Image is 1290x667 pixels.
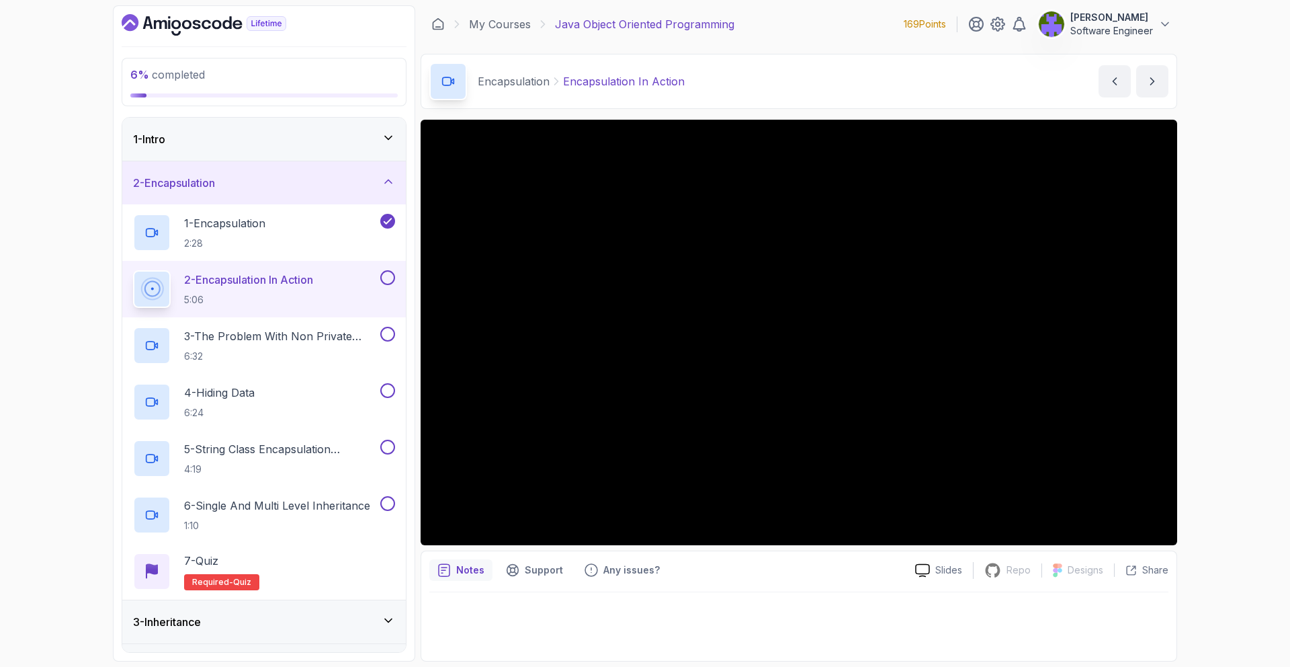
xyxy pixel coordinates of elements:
iframe: 3 - Encapsulation in Action [421,120,1177,545]
p: Slides [935,563,962,577]
p: Software Engineer [1070,24,1153,38]
p: [PERSON_NAME] [1070,11,1153,24]
button: Share [1114,563,1168,577]
a: Dashboard [431,17,445,31]
p: 6:32 [184,350,378,363]
p: 2:28 [184,237,265,250]
button: 2-Encapsulation In Action5:06 [133,270,395,308]
button: previous content [1099,65,1131,97]
p: Repo [1006,563,1031,577]
p: Encapsulation [478,73,550,89]
button: Support button [498,559,571,581]
button: notes button [429,559,492,581]
button: next content [1136,65,1168,97]
p: 169 Points [904,17,946,31]
span: quiz [233,577,251,588]
p: 5:06 [184,293,313,307]
a: Slides [904,563,973,578]
p: Support [525,563,563,577]
button: 3-Inheritance [122,600,406,643]
button: 5-String Class Encapsulation Exa,Mple4:19 [133,440,395,477]
button: 1-Encapsulation2:28 [133,214,395,251]
span: 6 % [130,68,149,81]
button: user profile image[PERSON_NAME]Software Engineer [1038,11,1172,38]
h3: 2 - Encapsulation [133,175,215,191]
button: 2-Encapsulation [122,161,406,204]
button: 1-Intro [122,118,406,161]
button: 4-Hiding Data6:24 [133,383,395,421]
p: Any issues? [603,563,660,577]
p: Designs [1068,563,1103,577]
h3: 1 - Intro [133,131,165,147]
a: Dashboard [122,14,317,36]
p: 1:10 [184,519,370,533]
h3: 3 - Inheritance [133,614,201,630]
span: completed [130,68,205,81]
p: 5 - String Class Encapsulation Exa,Mple [184,441,378,457]
button: Feedback button [576,559,668,581]
p: 3 - The Problem With Non Private Fields [184,328,378,344]
p: 6:24 [184,406,255,420]
p: 7 - Quiz [184,553,218,569]
p: 1 - Encapsulation [184,215,265,231]
p: 4 - Hiding Data [184,385,255,401]
p: Share [1142,563,1168,577]
button: 6-Single And Multi Level Inheritance1:10 [133,496,395,534]
p: Notes [456,563,484,577]
p: Encapsulation In Action [563,73,685,89]
img: user profile image [1039,11,1064,37]
button: 3-The Problem With Non Private Fields6:32 [133,327,395,364]
p: Java Object Oriented Programming [555,16,734,32]
p: 2 - Encapsulation In Action [184,272,313,288]
button: 7-QuizRequired-quiz [133,553,395,590]
p: 6 - Single And Multi Level Inheritance [184,498,370,514]
a: My Courses [469,16,531,32]
span: Required- [192,577,233,588]
p: 4:19 [184,463,378,476]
